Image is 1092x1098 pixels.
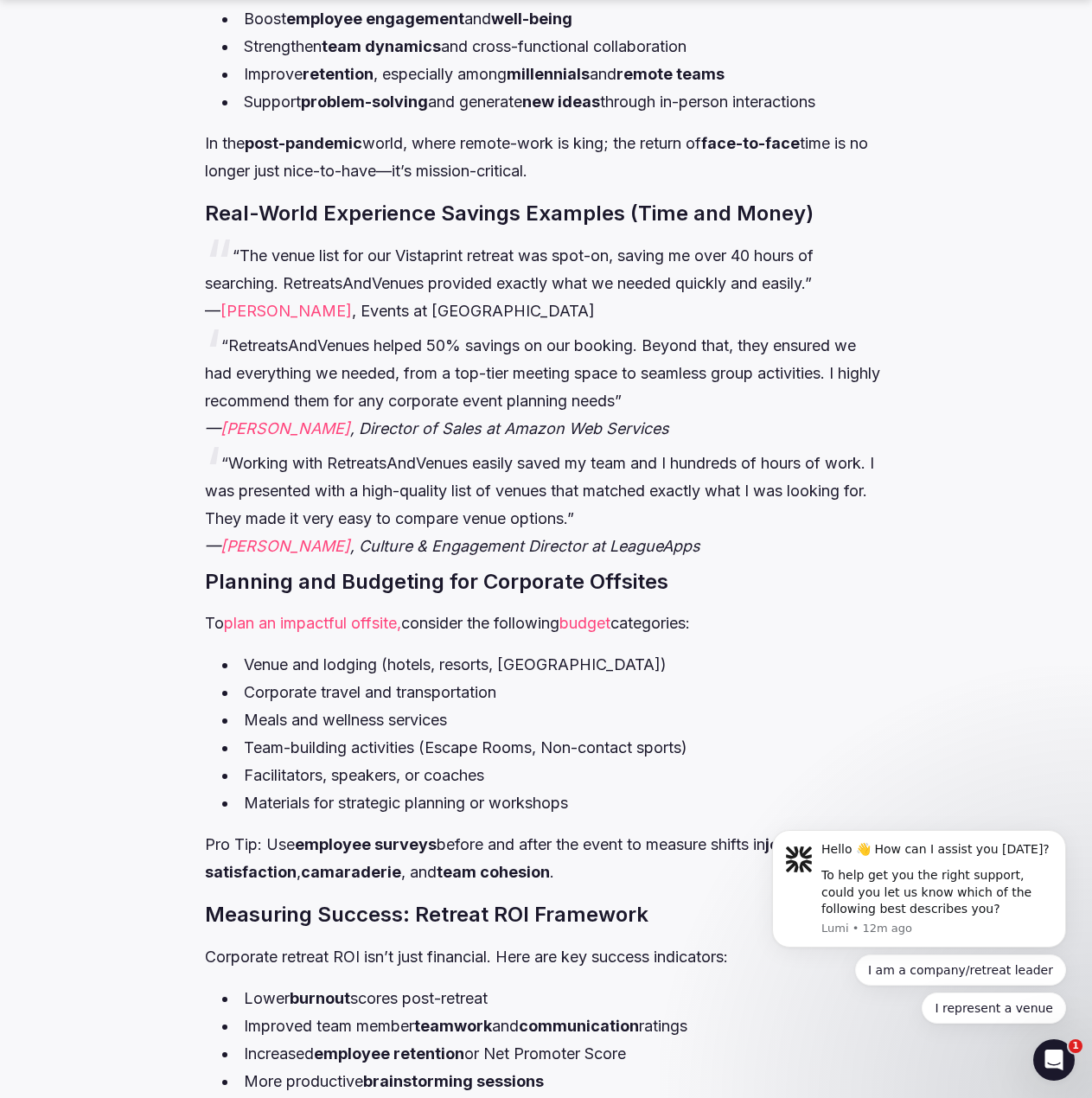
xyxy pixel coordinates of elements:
[222,61,887,88] li: Improve , especially among and
[616,65,725,83] strong: remote teams
[701,134,800,152] strong: face-to-face
[222,985,887,1012] li: Lower scores post-retreat
[414,1017,492,1035] strong: teamwork
[222,33,887,61] li: Strengthen and cross-functional collaboration
[205,199,887,228] h3: Real-World Experience Savings Examples (Time and Money)
[205,419,669,437] cite: — , Director of Sales at Amazon Web Services
[205,900,887,929] h3: Measuring Success: Retreat ROI Framework
[507,65,590,83] strong: millennials
[222,1012,887,1040] li: Improved team member and ratings
[220,419,350,437] a: [PERSON_NAME]
[222,789,887,817] li: Materials for strategic planning or workshops
[222,5,887,33] li: Boost and
[437,863,550,881] strong: team cohesion
[205,242,887,325] p: “The venue list for our Vistaprint retreat was spot-on, saving me over 40 hours of searching. Ret...
[1033,1039,1075,1081] iframe: Intercom live chat
[205,610,887,637] p: To consider the following categories:
[301,863,401,881] strong: camaraderie
[314,1044,464,1063] strong: employee retention
[224,614,401,632] a: plan an impactful offsite,
[519,1017,639,1035] strong: communication
[559,614,610,632] a: budget
[222,1068,887,1095] li: More productive
[746,735,1092,1051] iframe: Intercom notifications message
[222,679,887,706] li: Corporate travel and transportation
[222,734,887,762] li: Team-building activities (Escape Rooms, Non-contact sports)
[205,831,887,886] p: Pro Tip: Use before and after the event to measure shifts in , , and .
[205,332,887,415] p: “RetreatsAndVenues helped 50% savings on our booking. Beyond that, they ensured we had everything...
[222,88,887,116] li: Support and generate through in-person interactions
[290,989,350,1007] strong: burnout
[222,651,887,679] li: Venue and lodging (hotels, resorts, [GEOGRAPHIC_DATA])
[205,943,887,971] p: Corporate retreat ROI isn’t just financial. Here are key success indicators:
[205,450,887,533] p: “Working with RetreatsAndVenues easily saved my team and I hundreds of hours of work. I was prese...
[1069,1039,1082,1053] span: 1
[286,10,464,28] strong: employee engagement
[205,537,700,555] cite: — , Culture & Engagement Director at LeagueApps
[245,134,362,152] strong: post-pandemic
[205,130,887,185] p: In the world, where remote-work is king; the return of time is no longer just nice-to-have—it’s m...
[322,37,441,55] strong: team dynamics
[363,1072,544,1090] strong: brainstorming sessions
[222,706,887,734] li: Meals and wellness services
[220,302,352,320] a: [PERSON_NAME]
[220,537,350,555] a: [PERSON_NAME]
[522,93,600,111] strong: new ideas
[295,835,437,853] strong: employee surveys
[301,93,428,111] strong: problem-solving
[205,567,887,597] h3: Planning and Budgeting for Corporate Offsites
[222,762,887,789] li: Facilitators, speakers, or coaches
[303,65,374,83] strong: retention
[222,1040,887,1068] li: Increased or Net Promoter Score
[491,10,572,28] strong: well-being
